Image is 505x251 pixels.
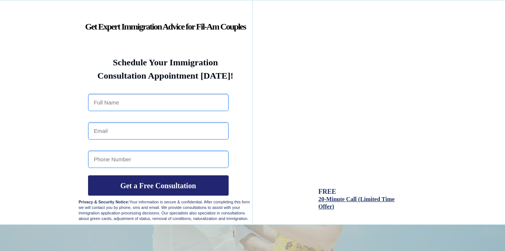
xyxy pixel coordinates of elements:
[79,200,250,221] span: Your information is secure & confidential. After completing this form we will contact you by phon...
[88,175,229,196] button: Get a Free Consultation
[113,58,218,67] strong: Schedule Your Immigration
[319,196,395,210] span: 20-Minute Call (Limited Time Offer)
[88,122,229,140] input: Email
[88,94,229,111] input: Full Name
[319,196,395,210] a: 20-Minute Call (Limited Time Offer)
[79,200,129,204] strong: Privacy & Security Notice:
[85,22,246,31] strong: Get Expert Immigration Advice for Fil-Am Couples
[319,188,336,195] span: FREE
[88,181,229,190] span: Get a Free Consultation
[88,151,229,168] input: Phone Number
[97,71,233,80] strong: Consultation Appointment [DATE]!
